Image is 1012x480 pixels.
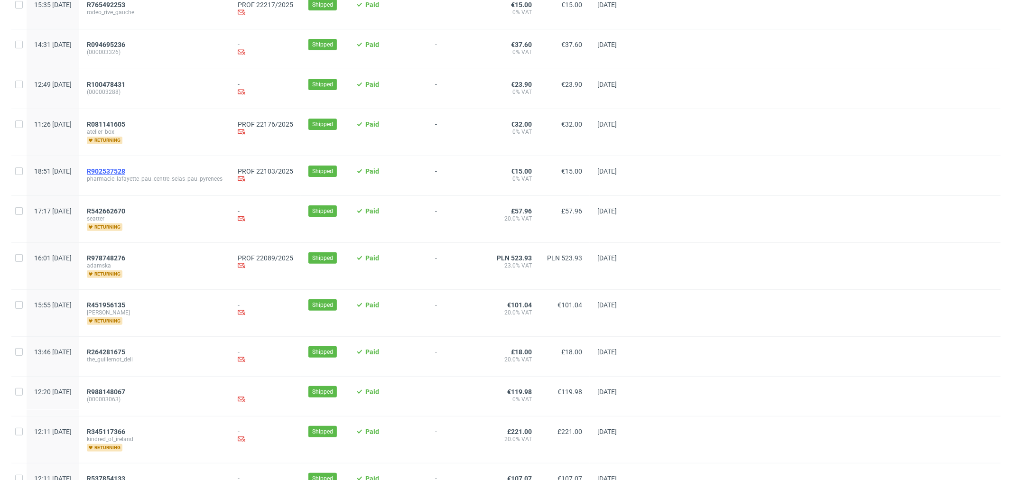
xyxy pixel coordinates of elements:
span: 0% VAT [497,48,532,56]
span: €15.00 [561,167,582,175]
span: Shipped [312,40,333,49]
span: returning [87,444,122,452]
span: Paid [365,1,379,9]
span: Shipped [312,427,333,436]
a: R978748276 [87,254,127,262]
span: - [435,254,482,278]
span: 12:49 [DATE] [34,81,72,88]
span: Paid [365,301,379,309]
div: - [238,428,293,444]
span: Paid [365,81,379,88]
span: £57.96 [561,207,582,215]
span: - [435,348,482,365]
span: - [435,120,482,144]
span: [DATE] [597,1,617,9]
span: pharmacie_lafayette_pau_centre_selas_pau_pyrenees [87,175,223,183]
a: R988148067 [87,388,127,396]
span: 15:35 [DATE] [34,1,72,9]
span: R902537528 [87,167,125,175]
span: - [435,167,482,184]
span: Shipped [312,388,333,396]
span: - [435,41,482,57]
span: (000003063) [87,396,223,403]
span: 0% VAT [497,9,532,16]
span: €37.60 [511,41,532,48]
span: 20.0% VAT [497,356,532,363]
span: [DATE] [597,120,617,128]
span: 20.0% VAT [497,309,532,316]
span: R765492253 [87,1,125,9]
span: R542662670 [87,207,125,215]
span: adamska [87,262,223,269]
span: - [435,1,482,18]
span: €119.98 [557,388,582,396]
div: - [238,41,293,57]
span: kindred_of_ireland [87,435,223,443]
span: R988148067 [87,388,125,396]
span: €37.60 [561,41,582,48]
span: 15:55 [DATE] [34,301,72,309]
a: R765492253 [87,1,127,9]
span: returning [87,223,122,231]
span: - [435,207,482,231]
a: R081141605 [87,120,127,128]
span: 23.0% VAT [497,262,532,269]
span: [DATE] [597,388,617,396]
span: £221.00 [557,428,582,435]
span: €15.00 [561,1,582,9]
span: Paid [365,388,379,396]
span: Shipped [312,80,333,89]
a: PROF 22217/2025 [238,1,293,9]
span: €101.04 [507,301,532,309]
span: €32.00 [561,120,582,128]
span: - [435,81,482,97]
span: [PERSON_NAME] [87,309,223,316]
span: R094695236 [87,41,125,48]
a: R451956135 [87,301,127,309]
span: €15.00 [511,167,532,175]
span: rodeo_rive_gauche [87,9,223,16]
a: R542662670 [87,207,127,215]
span: 17:17 [DATE] [34,207,72,215]
span: [DATE] [597,207,617,215]
div: - [238,207,293,224]
span: [DATE] [597,348,617,356]
a: R264281675 [87,348,127,356]
span: Paid [365,207,379,215]
span: 16:01 [DATE] [34,254,72,262]
span: Shipped [312,120,333,129]
span: R978748276 [87,254,125,262]
span: 20.0% VAT [497,435,532,443]
span: Paid [365,167,379,175]
span: (000003288) [87,88,223,96]
span: - [435,388,482,405]
span: PLN 523.93 [547,254,582,262]
div: - [238,388,293,405]
span: 20.0% VAT [497,215,532,222]
span: Shipped [312,301,333,309]
span: Shipped [312,348,333,356]
span: 0% VAT [497,128,532,136]
div: - [238,81,293,97]
span: [DATE] [597,81,617,88]
span: Shipped [312,207,333,215]
span: R100478431 [87,81,125,88]
span: £57.96 [511,207,532,215]
span: £18.00 [561,348,582,356]
span: €23.90 [561,81,582,88]
a: R100478431 [87,81,127,88]
span: €101.04 [557,301,582,309]
span: returning [87,270,122,278]
span: €23.90 [511,81,532,88]
span: [DATE] [597,301,617,309]
span: seatter [87,215,223,222]
span: £18.00 [511,348,532,356]
a: R345117366 [87,428,127,435]
span: (000003326) [87,48,223,56]
span: €119.98 [507,388,532,396]
span: 18:51 [DATE] [34,167,72,175]
span: Paid [365,41,379,48]
span: Paid [365,120,379,128]
span: 14:31 [DATE] [34,41,72,48]
a: PROF 22103/2025 [238,167,293,175]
